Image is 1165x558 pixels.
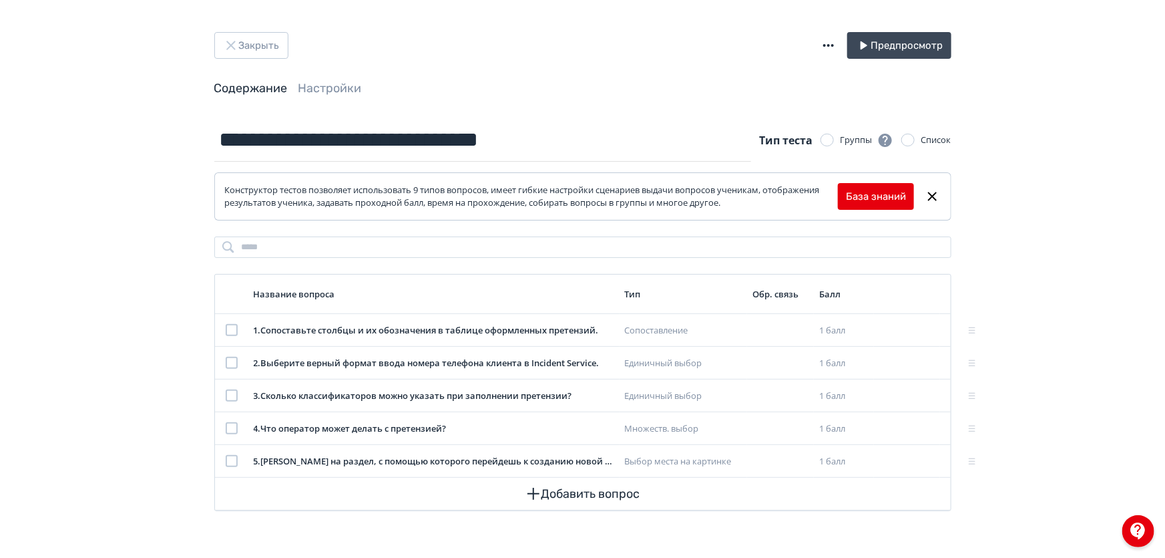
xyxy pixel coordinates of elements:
[226,478,940,510] button: Добавить вопрос
[819,324,869,337] div: 1 балл
[254,455,614,468] div: 5 . [PERSON_NAME] на раздел, с помощью которого перейдешь к созданию новой претензии:
[819,422,869,436] div: 1 балл
[298,81,362,96] a: Настройки
[838,183,914,210] button: База знаний
[225,184,839,210] div: Конструктор тестов позволяет использовать 9 типов вопросов, имеет гибкие настройки сценариев выда...
[847,32,951,59] button: Предпросмотр
[819,390,869,403] div: 1 балл
[214,81,288,96] a: Содержание
[254,357,614,370] div: 2 . Выберите верный формат ввода номера телефона клиента в Incident Service.
[254,390,614,403] div: 3 . Сколько классификаторов можно указать при заполнении претензии?
[625,288,742,300] div: Тип
[254,324,614,337] div: 1 . Сопоставьте столбцы и их обозначения в таблице оформленных претензий.
[752,288,808,300] div: Обр. связь
[819,357,869,370] div: 1 балл
[759,133,812,148] span: Тип теста
[254,288,614,300] div: Название вопроса
[625,422,742,436] div: Множеств. выбор
[254,422,614,436] div: 4 . Что оператор может делать с претензией?
[625,357,742,370] div: Единичный выбор
[625,455,742,468] div: Выбор места на картинке
[840,132,893,148] div: Группы
[625,390,742,403] div: Единичный выбор
[819,455,869,468] div: 1 балл
[846,189,906,204] a: База знаний
[214,32,288,59] button: Закрыть
[819,288,869,300] div: Балл
[921,134,951,147] div: Список
[625,324,742,337] div: Сопоставление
